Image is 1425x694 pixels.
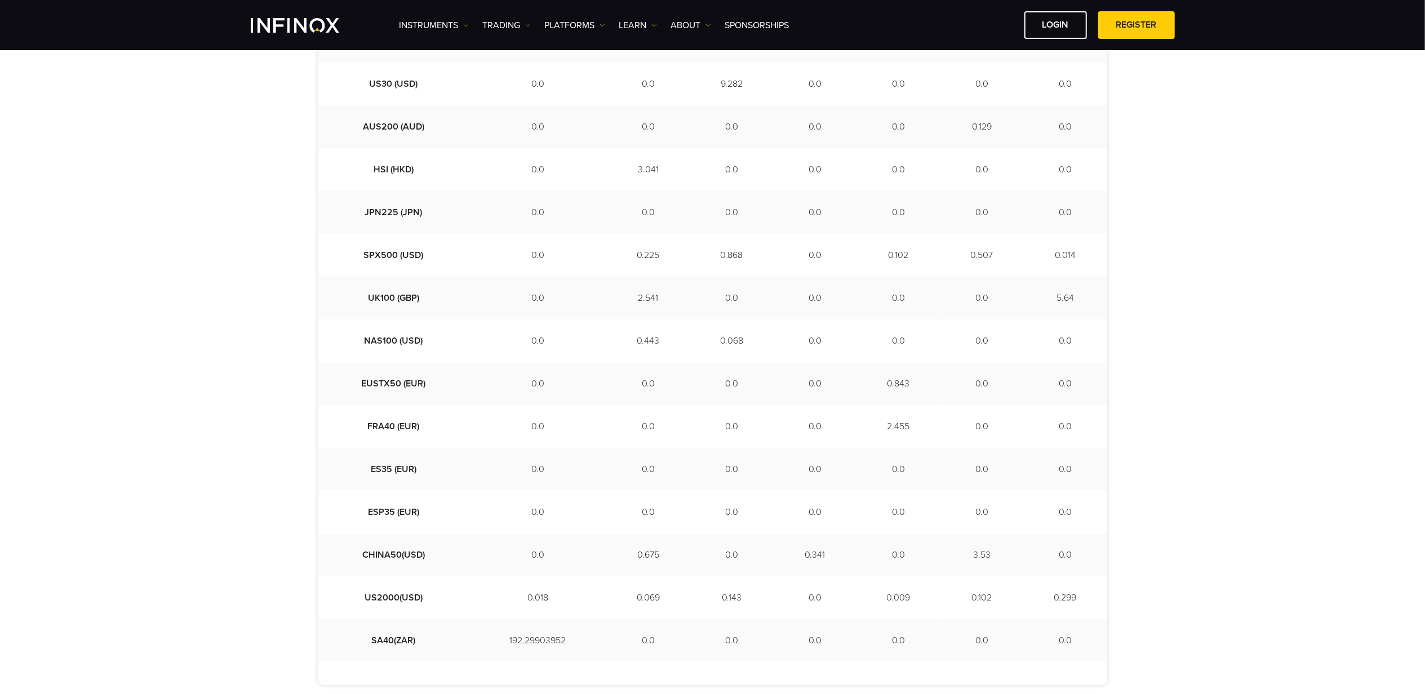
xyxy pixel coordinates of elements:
td: 0.0 [773,191,856,234]
a: LOGIN [1024,11,1087,39]
td: 0.0 [856,448,940,491]
td: 0.0 [856,533,940,576]
td: 192.29903952 [469,619,607,662]
td: 0.0 [469,319,607,362]
td: 0.009 [856,576,940,619]
td: JPN225 (JPN) [318,191,469,234]
td: 0.0 [773,576,856,619]
td: 0.068 [690,319,773,362]
td: 0.014 [1023,234,1107,277]
td: 0.0 [856,105,940,148]
td: 0.0 [773,277,856,319]
td: 0.0 [940,148,1023,191]
td: 0.0 [773,619,856,662]
td: 0.0 [856,191,940,234]
a: ABOUT [671,19,711,32]
td: 0.0 [856,148,940,191]
td: SA40(ZAR) [318,619,469,662]
td: 0.0 [773,105,856,148]
td: 0.0 [469,191,607,234]
td: 0.0 [469,448,607,491]
td: 0.0 [773,63,856,105]
td: 0.0 [773,362,856,405]
td: 0.0 [469,533,607,576]
td: 0.0 [469,105,607,148]
td: 0.0 [856,491,940,533]
td: 0.0 [1023,448,1107,491]
a: SPONSORSHIPS [725,19,789,32]
td: 0.0 [773,234,856,277]
td: CHINA50(USD) [318,533,469,576]
td: 0.0 [469,491,607,533]
td: 2.541 [606,277,690,319]
td: 0.0 [469,277,607,319]
td: FRA40 (EUR) [318,405,469,448]
td: AUS200 (AUD) [318,105,469,148]
td: 0.0 [690,619,773,662]
td: 0.0 [690,533,773,576]
td: 0.0 [606,105,690,148]
td: 0.018 [469,576,607,619]
td: 0.225 [606,234,690,277]
td: 0.0 [1023,362,1107,405]
td: 0.0 [940,405,1023,448]
td: 3.53 [940,533,1023,576]
a: TRADING [483,19,531,32]
td: 0.0 [606,491,690,533]
a: INFINOX Logo [251,18,366,33]
td: 0.843 [856,362,940,405]
a: Instruments [399,19,469,32]
td: 0.0 [773,148,856,191]
td: 0.0 [940,277,1023,319]
td: 0.0 [773,405,856,448]
td: 3.041 [606,148,690,191]
a: REGISTER [1098,11,1175,39]
td: 0.0 [1023,148,1107,191]
td: UK100 (GBP) [318,277,469,319]
td: 0.0 [469,63,607,105]
td: 0.0 [1023,619,1107,662]
td: 0.0 [690,448,773,491]
td: 5.64 [1023,277,1107,319]
td: 0.443 [606,319,690,362]
td: 2.455 [856,405,940,448]
td: 0.0 [606,191,690,234]
td: 0.0 [690,491,773,533]
td: SPX500 (USD) [318,234,469,277]
td: 0.0 [940,448,1023,491]
td: 0.0 [606,619,690,662]
td: 0.0 [940,619,1023,662]
td: 9.282 [690,63,773,105]
td: 0.868 [690,234,773,277]
td: 0.0 [1023,105,1107,148]
td: 0.0 [469,148,607,191]
td: 0.0 [469,234,607,277]
td: 0.0 [690,277,773,319]
td: 0.0 [606,448,690,491]
td: 0.0 [773,491,856,533]
td: 0.0 [1023,405,1107,448]
a: PLATFORMS [545,19,605,32]
td: 0.0 [469,405,607,448]
td: 0.0 [690,105,773,148]
td: 0.507 [940,234,1023,277]
td: 0.0 [690,405,773,448]
td: 0.129 [940,105,1023,148]
td: 0.0 [690,191,773,234]
td: 0.0 [940,63,1023,105]
td: 0.102 [940,576,1023,619]
td: 0.0 [690,148,773,191]
a: Learn [619,19,657,32]
td: ES35 (EUR) [318,448,469,491]
td: 0.0 [773,448,856,491]
td: 0.0 [1023,63,1107,105]
td: 0.0 [606,362,690,405]
td: 0.0 [940,319,1023,362]
td: HSI (HKD) [318,148,469,191]
td: 0.0 [856,619,940,662]
td: 0.0 [1023,533,1107,576]
td: 0.0 [940,191,1023,234]
td: 0.0 [1023,191,1107,234]
td: 0.0 [856,319,940,362]
td: 0.0 [606,63,690,105]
